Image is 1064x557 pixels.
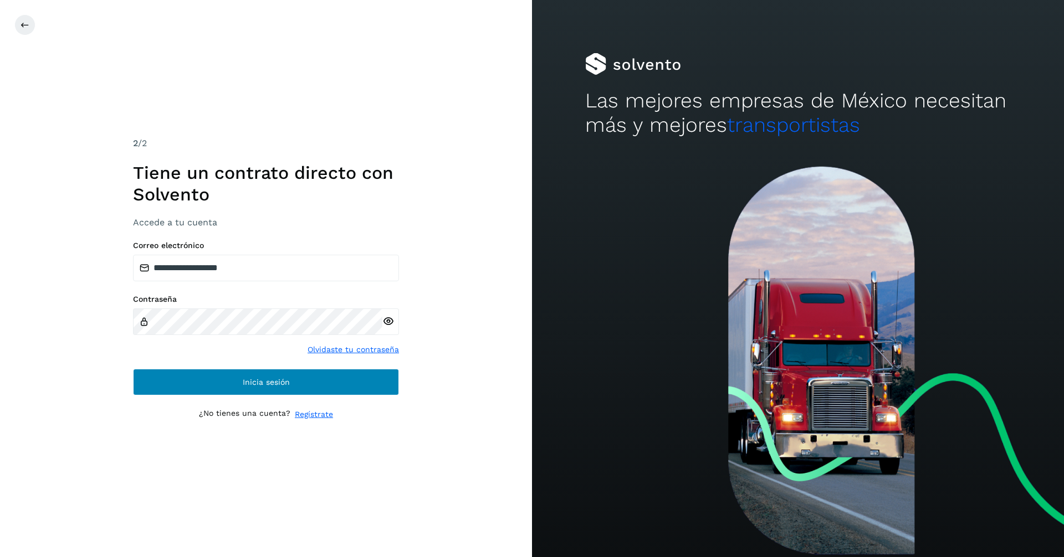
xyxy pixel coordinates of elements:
h3: Accede a tu cuenta [133,217,399,228]
button: Inicia sesión [133,369,399,395]
label: Contraseña [133,295,399,304]
p: ¿No tienes una cuenta? [199,409,290,420]
span: transportistas [727,113,860,137]
a: Olvidaste tu contraseña [308,344,399,355]
h2: Las mejores empresas de México necesitan más y mejores [585,89,1011,138]
h1: Tiene un contrato directo con Solvento [133,162,399,205]
div: /2 [133,137,399,150]
span: 2 [133,138,138,148]
label: Correo electrónico [133,241,399,250]
span: Inicia sesión [243,378,290,386]
a: Regístrate [295,409,333,420]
